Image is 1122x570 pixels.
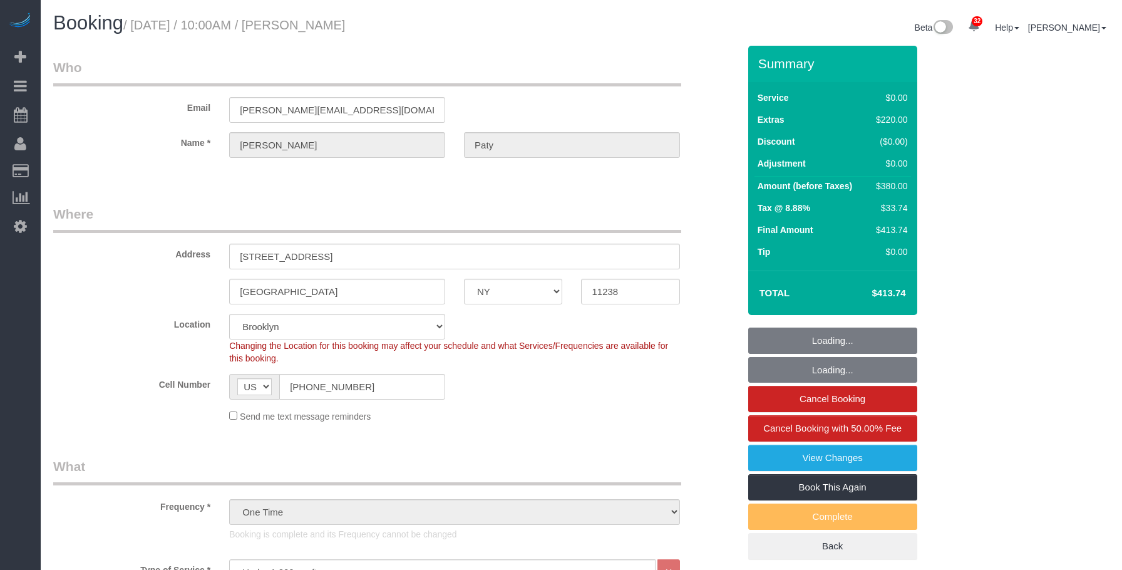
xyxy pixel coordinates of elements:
[53,12,123,34] span: Booking
[279,374,445,400] input: Cell Number
[758,202,810,214] label: Tax @ 8.88%
[53,457,681,485] legend: What
[871,202,907,214] div: $33.74
[758,157,806,170] label: Adjustment
[44,97,220,114] label: Email
[758,91,789,104] label: Service
[758,135,795,148] label: Discount
[871,135,907,148] div: ($0.00)
[748,474,917,500] a: Book This Again
[229,132,445,158] input: First Name
[1028,23,1106,33] a: [PERSON_NAME]
[581,279,679,304] input: Zip Code
[229,279,445,304] input: City
[123,18,345,32] small: / [DATE] / 10:00AM / [PERSON_NAME]
[972,16,982,26] span: 32
[748,415,917,442] a: Cancel Booking with 50.00% Fee
[229,341,668,363] span: Changing the Location for this booking may affect your schedule and what Services/Frequencies are...
[229,97,445,123] input: Email
[53,58,681,86] legend: Who
[758,246,771,258] label: Tip
[758,113,785,126] label: Extras
[53,205,681,233] legend: Where
[748,386,917,412] a: Cancel Booking
[44,132,220,149] label: Name *
[758,180,852,192] label: Amount (before Taxes)
[871,180,907,192] div: $380.00
[748,533,917,559] a: Back
[871,91,907,104] div: $0.00
[758,56,911,71] h3: Summary
[871,113,907,126] div: $220.00
[763,423,902,433] span: Cancel Booking with 50.00% Fee
[44,374,220,391] label: Cell Number
[932,20,953,36] img: New interface
[8,13,33,30] img: Automaid Logo
[759,288,790,298] strong: Total
[995,23,1019,33] a: Help
[44,496,220,513] label: Frequency *
[464,132,680,158] input: Last Name
[44,244,220,261] label: Address
[229,528,680,541] p: Booking is complete and its Frequency cannot be changed
[758,224,813,236] label: Final Amount
[240,412,371,422] span: Send me text message reminders
[748,445,917,471] a: View Changes
[44,314,220,331] label: Location
[871,246,907,258] div: $0.00
[834,288,905,299] h4: $413.74
[871,157,907,170] div: $0.00
[915,23,954,33] a: Beta
[871,224,907,236] div: $413.74
[962,13,986,40] a: 32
